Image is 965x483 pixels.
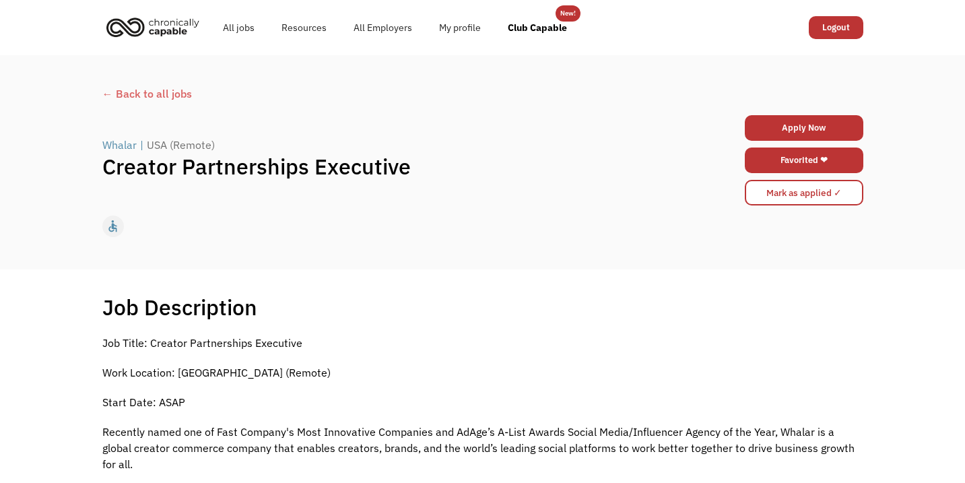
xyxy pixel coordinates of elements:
a: ← Back to all jobs [102,86,863,102]
div: accessible [106,216,120,236]
a: All Employers [340,6,426,49]
input: Mark as applied ✓ [745,180,863,205]
div: New! [560,5,576,22]
a: Whalar|USA (Remote) [102,137,218,153]
form: Mark as applied form [745,176,863,209]
a: home [102,12,209,42]
h1: Creator Partnerships Executive [102,153,673,180]
img: Chronically Capable logo [102,12,203,42]
p: Recently named one of Fast Company's Most Innovative Companies and AdAge’s A-List Awards Social M... [102,424,863,472]
a: Logout [809,16,863,39]
p: Job Title: Creator Partnerships Executive [102,335,863,351]
p: Start Date: ASAP [102,394,863,410]
div: | [140,137,143,153]
a: Favorited ❤ [745,148,863,173]
a: Resources [268,6,340,49]
a: My profile [426,6,494,49]
h1: Job Description [102,294,257,321]
div: Whalar [102,137,137,153]
a: Apply Now [745,115,863,141]
a: All jobs [209,6,268,49]
p: Work Location: [GEOGRAPHIC_DATA] (Remote) [102,364,863,381]
div: USA (Remote) [147,137,215,153]
a: Club Capable [494,6,580,49]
